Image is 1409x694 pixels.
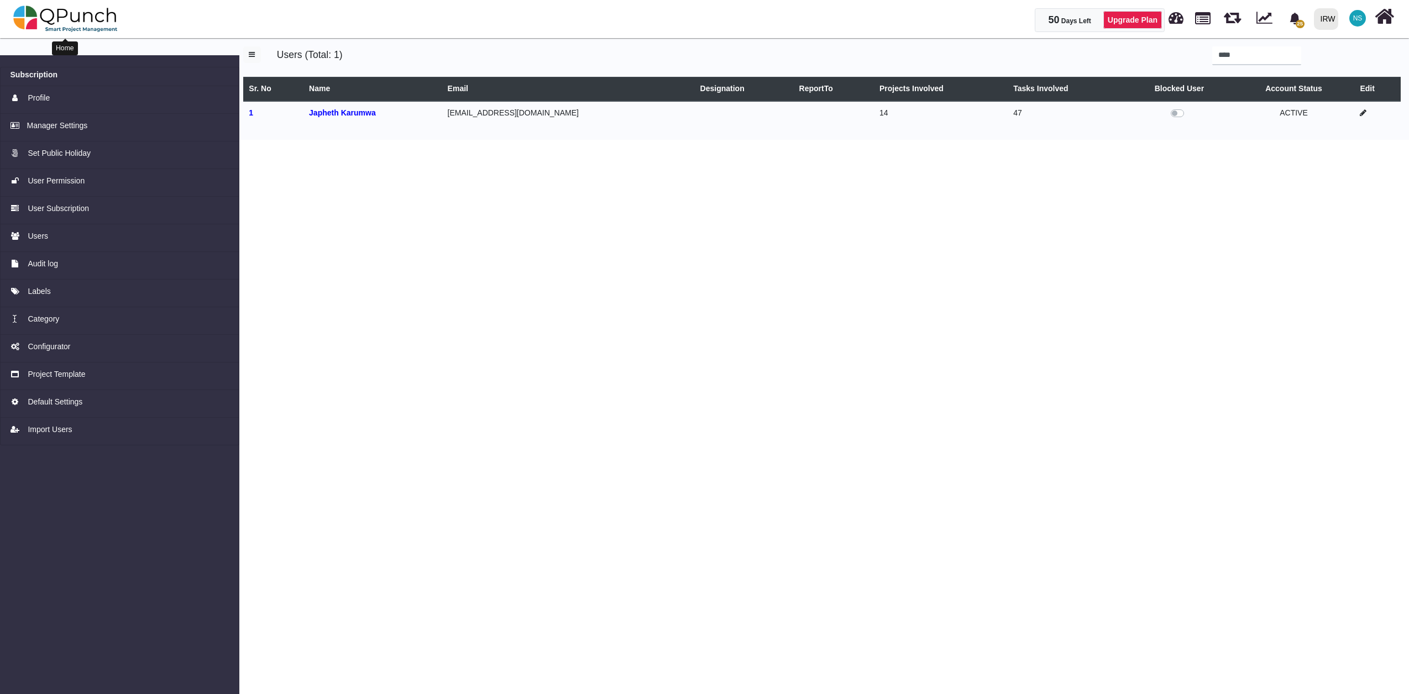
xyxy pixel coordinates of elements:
[873,77,1007,101] th: Projects Involved
[1309,1,1343,37] a: IRW
[28,369,85,380] span: Project Template
[1233,77,1354,101] th: Account Status
[28,175,85,187] span: User Permission
[249,108,253,117] b: 1
[1343,1,1373,36] a: NS
[1048,14,1059,25] span: 50
[303,77,442,101] th: Name
[1353,15,1363,22] span: NS
[309,108,376,117] b: Japheth Karumwa
[243,77,303,101] th: Sr. No
[1354,77,1401,101] th: Edit
[1282,1,1310,35] a: bell fill25
[28,424,72,435] span: Import Users
[1224,6,1241,24] span: Releases
[1251,1,1282,37] div: Dynamic Report
[1349,10,1366,27] span: Nadeem Sheikh
[1008,101,1125,125] td: 47
[1289,13,1301,24] svg: bell fill
[28,258,57,270] span: Audit log
[28,203,89,214] span: User Subscription
[1321,9,1335,29] div: IRW
[28,341,70,353] span: Configurator
[1103,11,1162,29] a: Upgrade Plan
[1169,7,1183,23] span: Dashboard
[52,41,78,55] div: Home
[28,92,50,104] span: Profile
[13,2,118,35] img: qpunch-sp.fa6292f.png
[277,46,826,61] h5: Users (Total: 1)
[27,120,88,132] span: Manager Settings
[442,77,694,101] th: Email
[442,101,694,125] td: [EMAIL_ADDRESS][DOMAIN_NAME]
[11,70,58,80] h6: Subscription
[1375,6,1394,27] i: Home
[873,101,1007,125] td: 14
[694,77,793,101] th: Designation
[1285,8,1305,28] div: Notification
[28,396,82,408] span: Default Settings
[1061,17,1091,25] span: Days Left
[793,77,873,101] th: ReportTo
[1195,7,1211,24] span: Projects
[28,148,91,159] span: Set Public Holiday
[1233,101,1354,125] td: ACTIVE
[1125,77,1233,101] th: Blocked User
[28,286,50,297] span: Labels
[28,230,48,242] span: Users
[28,313,59,325] span: Category
[1296,20,1305,28] span: 25
[1008,77,1125,101] th: Tasks Involved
